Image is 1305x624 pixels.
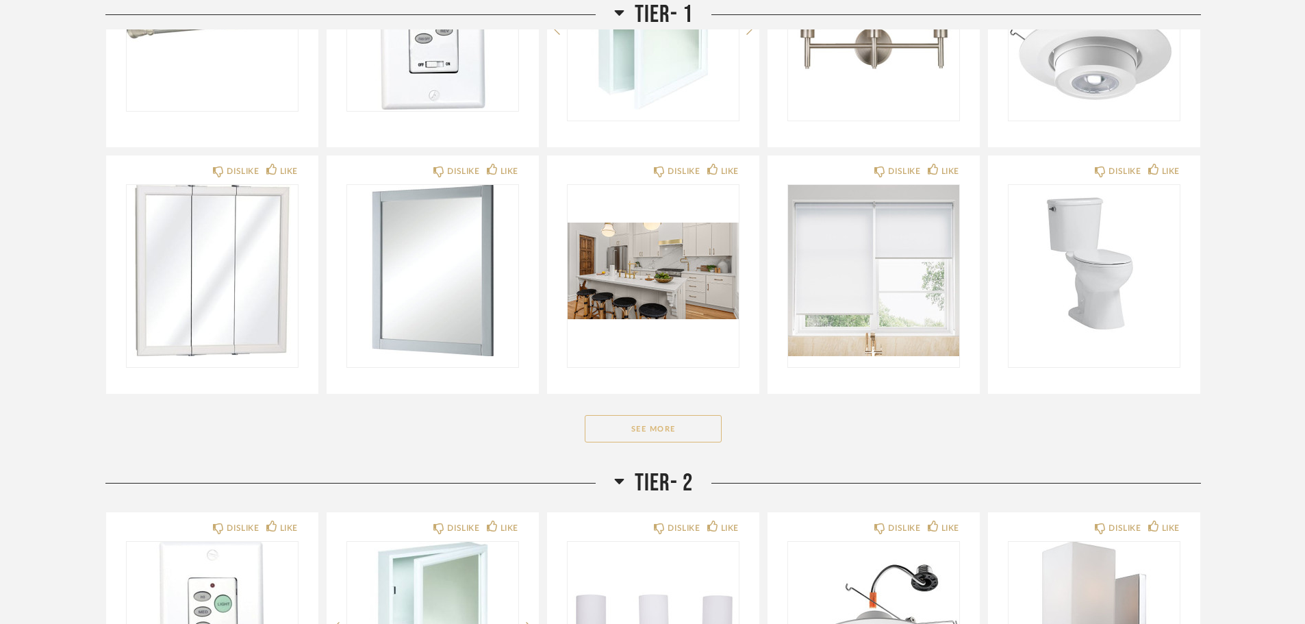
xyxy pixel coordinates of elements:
[347,185,518,356] div: 0
[1162,164,1180,178] div: LIKE
[788,185,959,356] div: 0
[721,164,739,178] div: LIKE
[227,521,259,535] div: DISLIKE
[501,164,518,178] div: LIKE
[347,185,518,356] img: undefined
[280,521,298,535] div: LIKE
[447,521,479,535] div: DISLIKE
[280,164,298,178] div: LIKE
[447,164,479,178] div: DISLIKE
[941,164,959,178] div: LIKE
[501,521,518,535] div: LIKE
[1108,521,1141,535] div: DISLIKE
[127,185,298,356] div: 0
[127,185,298,356] img: undefined
[888,521,920,535] div: DISLIKE
[1162,521,1180,535] div: LIKE
[585,415,722,442] button: See More
[668,521,700,535] div: DISLIKE
[568,185,739,356] div: 0
[888,164,920,178] div: DISLIKE
[1009,185,1180,356] img: undefined
[1009,185,1180,356] div: 0
[568,185,739,356] img: undefined
[721,521,739,535] div: LIKE
[635,469,693,498] span: Tier- 2
[788,185,959,356] img: undefined
[1108,164,1141,178] div: DISLIKE
[227,164,259,178] div: DISLIKE
[668,164,700,178] div: DISLIKE
[941,521,959,535] div: LIKE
